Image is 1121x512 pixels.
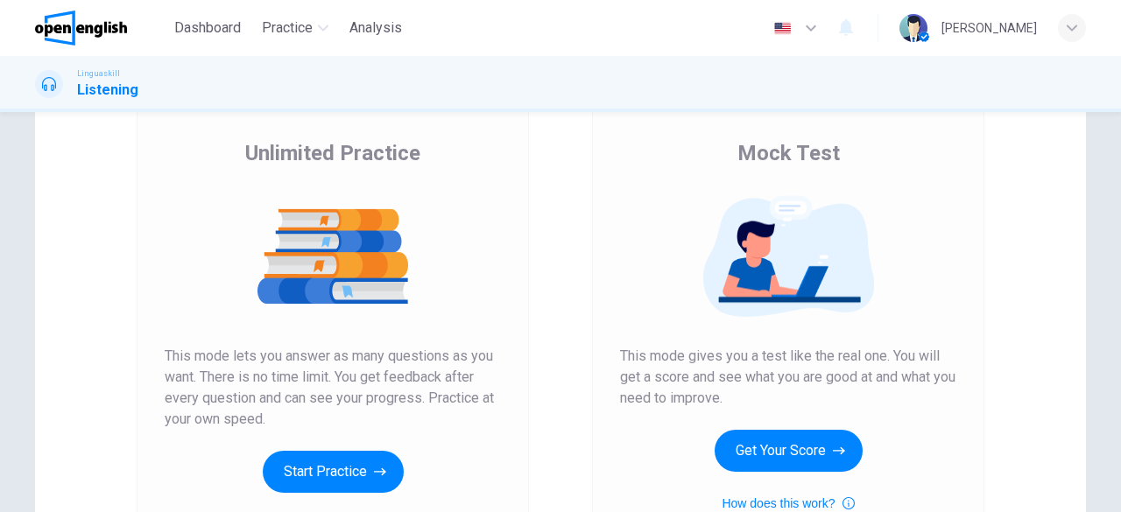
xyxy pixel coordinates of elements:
button: Start Practice [263,451,404,493]
img: Profile picture [899,14,927,42]
span: Mock Test [737,139,840,167]
span: Linguaskill [77,67,120,80]
span: Dashboard [174,18,241,39]
button: Analysis [342,12,409,44]
img: OpenEnglish logo [35,11,127,46]
span: Unlimited Practice [245,139,420,167]
span: This mode gives you a test like the real one. You will get a score and see what you are good at a... [620,346,956,409]
span: This mode lets you answer as many questions as you want. There is no time limit. You get feedback... [165,346,501,430]
button: Get Your Score [715,430,863,472]
div: [PERSON_NAME] [941,18,1037,39]
button: Practice [255,12,335,44]
a: OpenEnglish logo [35,11,167,46]
h1: Listening [77,80,138,101]
button: Dashboard [167,12,248,44]
span: Analysis [349,18,402,39]
img: en [772,22,793,35]
span: Practice [262,18,313,39]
